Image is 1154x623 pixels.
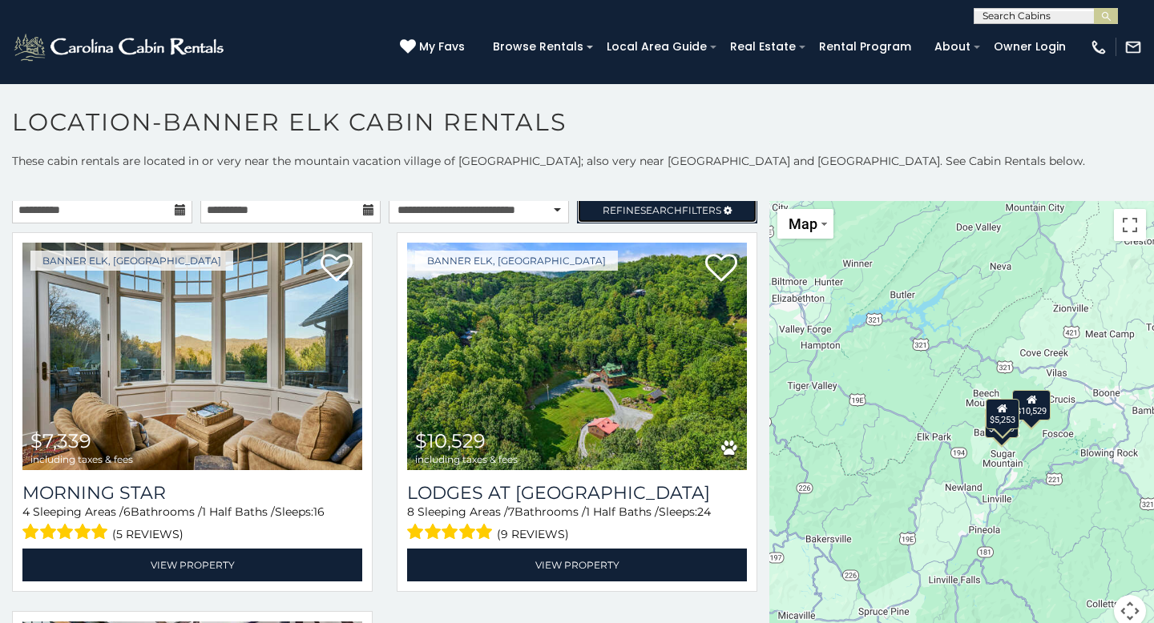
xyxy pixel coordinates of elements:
span: (9 reviews) [497,524,569,545]
a: View Property [22,549,362,581]
span: My Favs [419,38,465,55]
a: RefineSearchFilters [577,196,757,223]
div: Sleeping Areas / Bathrooms / Sleeps: [22,504,362,545]
h3: Lodges at Eagle Ridge [407,482,747,504]
a: Local Area Guide [599,34,715,59]
a: View Property [407,549,747,581]
a: My Favs [400,38,469,56]
a: Lodges at Eagle Ridge $10,529 including taxes & fees [407,243,747,470]
div: $10,529 [1012,390,1051,420]
img: White-1-2.png [12,31,228,63]
img: mail-regular-white.png [1124,38,1142,56]
div: Sleeping Areas / Bathrooms / Sleeps: [407,504,747,545]
a: Rental Program [811,34,919,59]
span: $10,529 [415,429,486,452]
a: Morning Star [22,482,362,504]
a: Banner Elk, [GEOGRAPHIC_DATA] [415,251,618,271]
button: Toggle fullscreen view [1114,209,1146,241]
span: Map [789,215,817,232]
span: 16 [313,504,325,519]
div: $7,339 [985,408,1019,438]
a: Lodges at [GEOGRAPHIC_DATA] [407,482,747,504]
a: About [926,34,978,59]
span: 1 Half Baths / [202,504,275,519]
button: Change map style [777,209,833,239]
span: $7,339 [30,429,91,452]
a: Add to favorites [705,252,737,286]
span: 8 [407,504,414,519]
span: 7 [508,504,514,519]
span: 4 [22,504,30,519]
div: $5,253 [986,399,1019,429]
img: Lodges at Eagle Ridge [407,243,747,470]
a: Morning Star $7,339 including taxes & fees [22,243,362,470]
img: phone-regular-white.png [1090,38,1108,56]
span: 1 Half Baths / [586,504,659,519]
span: Search [640,204,682,216]
span: (5 reviews) [112,524,184,545]
span: 6 [123,504,131,519]
span: including taxes & fees [415,454,518,464]
img: Morning Star [22,243,362,470]
a: Owner Login [986,34,1074,59]
span: Refine Filters [603,204,721,216]
a: Banner Elk, [GEOGRAPHIC_DATA] [30,251,233,271]
a: Real Estate [722,34,804,59]
a: Browse Rentals [485,34,591,59]
a: Add to favorites [321,252,353,286]
span: 24 [697,504,711,519]
span: including taxes & fees [30,454,133,464]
